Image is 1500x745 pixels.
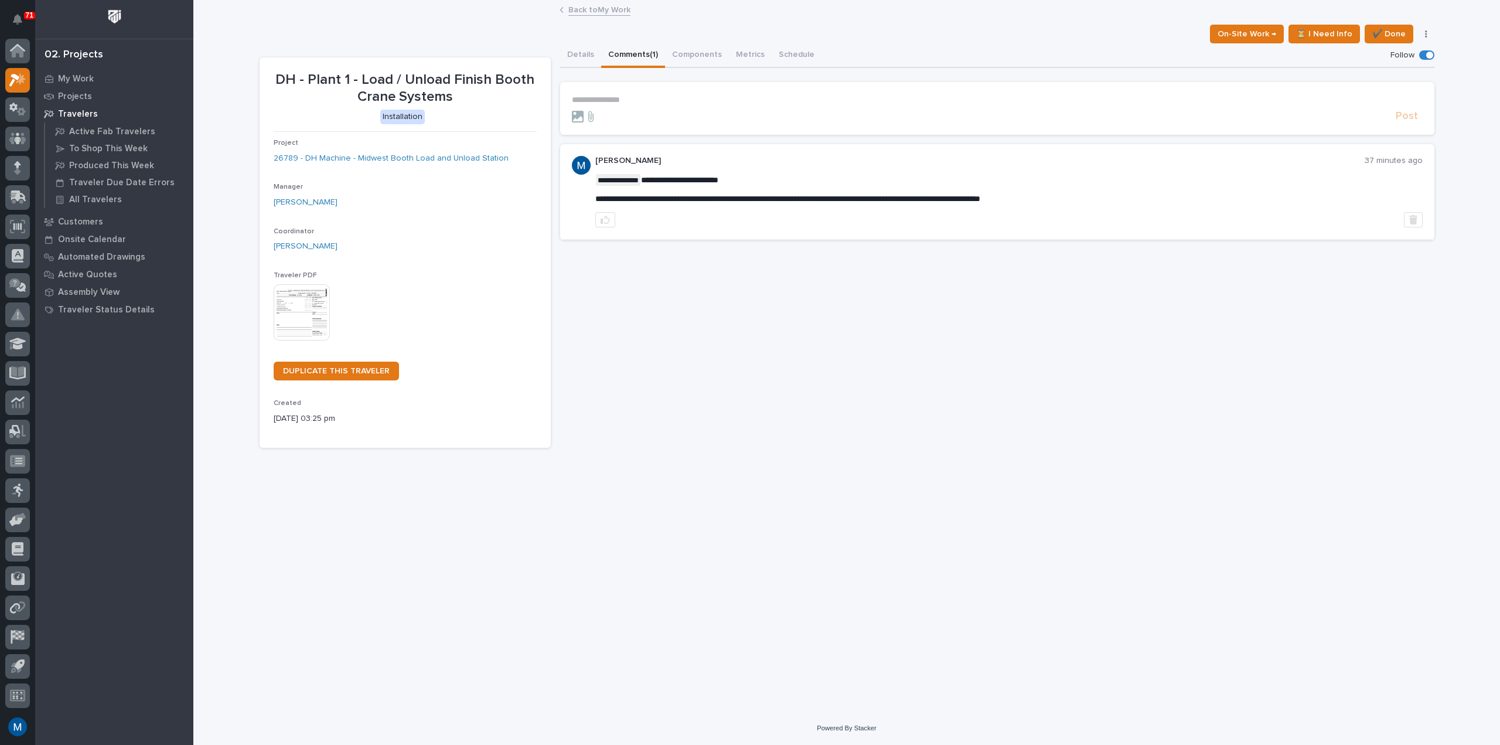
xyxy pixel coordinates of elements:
[58,91,92,102] p: Projects
[104,6,125,28] img: Workspace Logo
[69,127,155,137] p: Active Fab Travelers
[5,7,30,32] button: Notifications
[45,191,193,207] a: All Travelers
[274,152,509,165] a: 26789 - DH Machine - Midwest Booth Load and Unload Station
[1365,156,1423,166] p: 37 minutes ago
[380,110,425,124] div: Installation
[817,724,876,732] a: Powered By Stacker
[595,156,1365,166] p: [PERSON_NAME]
[58,305,155,315] p: Traveler Status Details
[45,157,193,174] a: Produced This Week
[1404,212,1423,227] button: Delete post
[5,715,30,739] button: users-avatar
[1218,27,1276,41] span: On-Site Work →
[58,234,126,245] p: Onsite Calendar
[1288,25,1360,43] button: ⏳ I Need Info
[45,140,193,157] a: To Shop This Week
[274,140,298,147] span: Project
[69,195,122,205] p: All Travelers
[35,87,193,105] a: Projects
[274,400,301,407] span: Created
[45,174,193,190] a: Traveler Due Date Errors
[274,240,337,253] a: [PERSON_NAME]
[58,74,94,84] p: My Work
[35,301,193,318] a: Traveler Status Details
[1396,110,1418,123] span: Post
[595,212,615,227] button: like this post
[274,228,314,235] span: Coordinator
[58,270,117,280] p: Active Quotes
[15,14,30,33] div: Notifications71
[560,43,601,68] button: Details
[1365,25,1413,43] button: ✔️ Done
[274,72,537,106] p: DH - Plant 1 - Load / Unload Finish Booth Crane Systems
[1210,25,1284,43] button: On-Site Work →
[69,161,154,171] p: Produced This Week
[1372,27,1406,41] span: ✔️ Done
[69,144,148,154] p: To Shop This Week
[274,183,303,190] span: Manager
[772,43,821,68] button: Schedule
[1390,50,1414,60] p: Follow
[35,248,193,266] a: Automated Drawings
[35,230,193,248] a: Onsite Calendar
[35,105,193,123] a: Travelers
[274,272,317,279] span: Traveler PDF
[274,413,537,425] p: [DATE] 03:25 pm
[729,43,772,68] button: Metrics
[58,109,98,120] p: Travelers
[26,11,33,19] p: 71
[35,213,193,230] a: Customers
[45,123,193,140] a: Active Fab Travelers
[601,43,665,68] button: Comments (1)
[35,266,193,283] a: Active Quotes
[35,70,193,87] a: My Work
[274,196,337,209] a: [PERSON_NAME]
[283,367,390,375] span: DUPLICATE THIS TRAVELER
[665,43,729,68] button: Components
[568,2,630,16] a: Back toMy Work
[1391,110,1423,123] button: Post
[45,49,103,62] div: 02. Projects
[58,287,120,298] p: Assembly View
[274,362,399,380] a: DUPLICATE THIS TRAVELER
[1296,27,1352,41] span: ⏳ I Need Info
[58,252,145,263] p: Automated Drawings
[58,217,103,227] p: Customers
[35,283,193,301] a: Assembly View
[69,178,175,188] p: Traveler Due Date Errors
[572,156,591,175] img: ACg8ocIvjV8JvZpAypjhyiWMpaojd8dqkqUuCyfg92_2FdJdOC49qw=s96-c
